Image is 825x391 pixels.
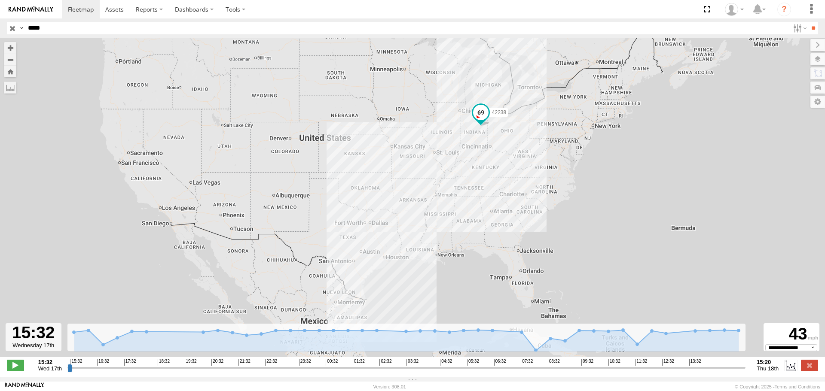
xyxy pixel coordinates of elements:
[124,359,136,366] span: 17:32
[326,359,338,366] span: 00:32
[775,384,820,389] a: Terms and Conditions
[4,42,16,54] button: Zoom in
[7,360,24,371] label: Play/Stop
[608,359,620,366] span: 10:32
[211,359,223,366] span: 20:32
[440,359,452,366] span: 04:32
[373,384,406,389] div: Version: 308.01
[581,359,593,366] span: 09:32
[635,359,647,366] span: 11:32
[521,359,533,366] span: 07:32
[662,359,674,366] span: 12:32
[548,359,560,366] span: 08:32
[238,359,251,366] span: 21:32
[735,384,820,389] div: © Copyright 2025 -
[185,359,197,366] span: 19:32
[18,22,25,34] label: Search Query
[689,359,701,366] span: 13:32
[467,359,479,366] span: 05:32
[38,359,62,365] strong: 15:32
[810,96,825,108] label: Map Settings
[777,3,791,16] i: ?
[790,22,808,34] label: Search Filter Options
[5,382,44,391] a: Visit our Website
[38,365,62,372] span: Wed 17th Sep 2025
[97,359,109,366] span: 16:32
[9,6,53,12] img: rand-logo.svg
[494,359,506,366] span: 06:32
[379,359,391,366] span: 02:32
[765,324,818,344] div: 43
[4,66,16,77] button: Zoom Home
[801,360,818,371] label: Close
[492,109,506,115] span: 42238
[299,359,311,366] span: 23:32
[722,3,747,16] div: Caseta Laredo TX
[158,359,170,366] span: 18:32
[265,359,277,366] span: 22:32
[70,359,82,366] span: 15:32
[757,359,779,365] strong: 15:20
[4,82,16,94] label: Measure
[4,54,16,66] button: Zoom out
[757,365,779,372] span: Thu 18th Sep 2025
[353,359,365,366] span: 01:32
[406,359,419,366] span: 03:32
